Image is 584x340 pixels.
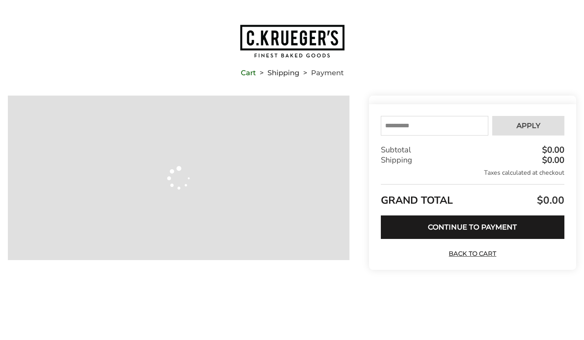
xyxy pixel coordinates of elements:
div: Subtotal [381,145,564,155]
span: Payment [311,70,344,76]
a: Cart [241,70,256,76]
div: GRAND TOTAL [381,184,564,210]
img: C.KRUEGER'S [239,24,345,58]
div: Shipping [381,155,564,165]
li: Shipping [256,70,299,76]
button: Continue to Payment [381,215,564,239]
span: Apply [517,122,540,129]
a: Back to Cart [445,250,500,258]
div: $0.00 [540,156,564,165]
div: Taxes calculated at checkout [381,168,564,177]
span: $0.00 [535,194,564,207]
button: Apply [492,116,564,136]
div: $0.00 [540,146,564,154]
a: Go to home page [8,24,576,58]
